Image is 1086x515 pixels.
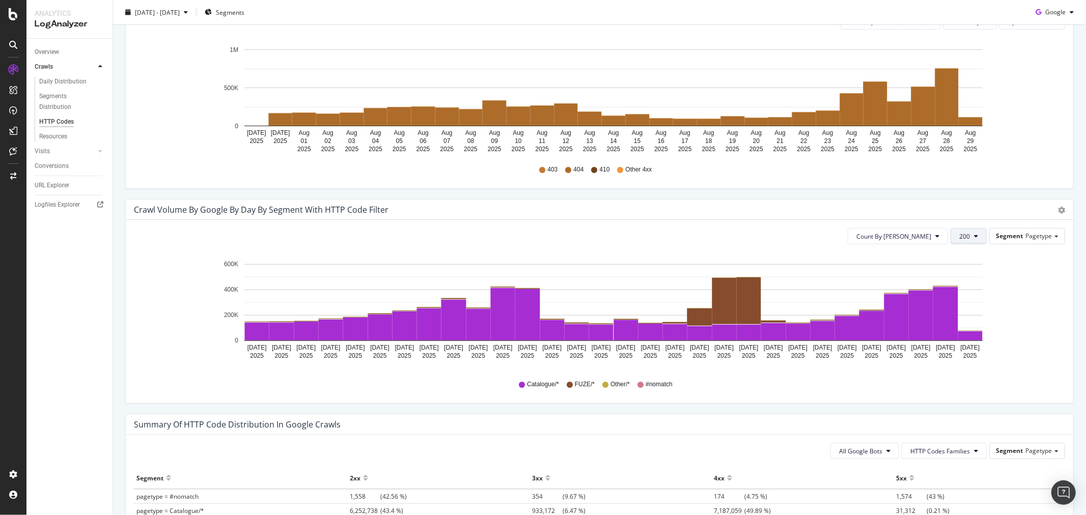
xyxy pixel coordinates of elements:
text: 2025 [821,146,834,153]
text: 2025 [583,146,597,153]
text: 2025 [845,146,858,153]
text: 07 [443,137,451,145]
text: 2025 [889,352,903,359]
span: (9.67 %) [532,492,586,501]
text: 02 [324,137,331,145]
text: 2025 [393,146,406,153]
span: pagetype = Catalogue/* [136,506,204,515]
a: Resources [39,131,105,142]
span: (43 %) [896,492,944,501]
span: #nomatch [646,380,673,389]
text: Aug [751,129,762,136]
text: [DATE] [911,344,931,351]
text: Aug [322,129,333,136]
div: gear [1058,207,1065,214]
text: [DATE] [518,344,537,351]
span: All Google Bots [839,447,882,455]
a: Segments Distribution [39,91,105,112]
text: [DATE] [296,344,316,351]
div: Visits [35,146,50,157]
span: (49.89 %) [714,506,771,515]
text: 2025 [345,146,358,153]
text: 2025 [398,352,411,359]
a: Visits [35,146,95,157]
text: Aug [822,129,833,136]
text: 2025 [464,146,478,153]
text: [DATE] [960,344,980,351]
text: Aug [894,129,904,136]
text: 2025 [471,352,485,359]
text: 600K [224,261,238,268]
svg: A chart. [134,38,1056,156]
text: [DATE] [788,344,807,351]
text: 2025 [893,146,906,153]
text: [DATE] [370,344,389,351]
text: 2025 [773,146,787,153]
div: Open Intercom Messenger [1051,480,1076,505]
text: Aug [917,129,928,136]
text: Aug [798,129,809,136]
span: Pagetype [1025,446,1052,455]
span: Google [1045,8,1066,16]
text: Aug [346,129,357,136]
button: HTTP Codes Families [902,443,987,459]
div: LogAnalyzer [35,18,104,30]
text: 2025 [678,146,692,153]
text: Aug [465,129,476,136]
text: 2025 [299,352,313,359]
text: 10 [515,137,522,145]
span: Other 4xx [626,165,652,174]
text: 23 [824,137,831,145]
text: 15 [634,137,641,145]
text: [DATE] [321,344,341,351]
text: [DATE] [567,344,587,351]
text: Aug [441,129,452,136]
div: Crawls [35,62,53,72]
text: 2025 [275,352,289,359]
text: 2025 [869,146,882,153]
a: Logfiles Explorer [35,199,105,210]
text: [DATE] [592,344,611,351]
text: 2025 [797,146,811,153]
text: [DATE] [665,344,685,351]
text: 2025 [702,146,716,153]
text: 20 [753,137,760,145]
text: 500K [224,84,238,92]
text: 2025 [791,352,805,359]
text: 16 [658,137,665,145]
text: [DATE] [887,344,906,351]
text: 2025 [373,352,387,359]
a: Conversions [35,161,105,171]
text: 2025 [865,352,879,359]
text: 2025 [816,352,829,359]
text: 27 [920,137,927,145]
text: Aug [846,129,857,136]
text: Aug [870,129,880,136]
text: 2025 [914,352,928,359]
span: 6,252,738 [350,506,380,515]
text: Aug [513,129,523,136]
div: 4xx [714,470,725,486]
text: 26 [896,137,903,145]
text: 2025 [250,352,264,359]
button: 200 [951,228,987,244]
text: 2025 [273,137,287,145]
text: 2025 [630,146,644,153]
text: 2025 [570,352,583,359]
span: 1,574 [896,492,927,501]
text: 2025 [488,146,502,153]
text: Aug [703,129,714,136]
div: 2xx [350,470,360,486]
span: (0.21 %) [896,506,950,515]
div: Conversions [35,161,69,171]
span: (4.75 %) [714,492,767,501]
text: Aug [489,129,500,136]
text: 2025 [440,146,454,153]
span: Count By Day [856,232,931,241]
svg: A chart. [134,252,1056,370]
span: 933,172 [532,506,563,515]
a: Overview [35,47,105,58]
span: 404 [573,165,583,174]
div: Segments Distribution [39,91,96,112]
text: 13 [587,137,594,145]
